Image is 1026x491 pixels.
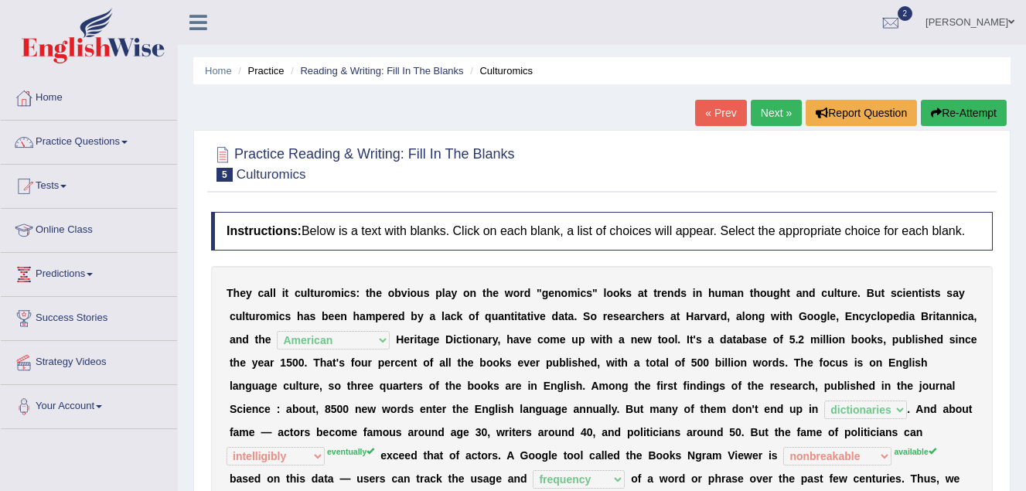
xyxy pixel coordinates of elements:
[417,333,421,346] b: t
[592,287,598,299] b: "
[451,287,457,299] b: y
[939,310,946,322] b: a
[631,310,635,322] b: r
[767,287,774,299] b: u
[445,333,453,346] b: D
[505,287,513,299] b: w
[366,287,370,299] b: t
[959,287,965,299] b: y
[486,287,493,299] b: h
[952,310,959,322] b: n
[445,287,452,299] b: a
[482,287,486,299] b: t
[414,333,418,346] b: i
[456,333,462,346] b: c
[953,287,959,299] b: a
[695,100,746,126] a: « Prev
[677,310,680,322] b: t
[513,287,520,299] b: o
[457,310,463,322] b: k
[485,310,492,322] b: q
[636,310,642,322] b: c
[470,287,477,299] b: n
[751,100,802,126] a: Next »
[674,333,677,346] b: l
[922,287,925,299] b: i
[680,287,687,299] b: s
[466,333,469,346] b: i
[285,287,289,299] b: t
[353,310,360,322] b: h
[307,287,310,299] b: l
[591,333,599,346] b: w
[931,287,935,299] b: t
[613,287,620,299] b: o
[807,310,814,322] b: o
[700,310,704,322] b: r
[462,333,466,346] b: t
[708,287,715,299] b: h
[571,333,578,346] b: u
[654,310,658,322] b: r
[715,287,722,299] b: u
[959,310,962,322] b: i
[453,333,456,346] b: i
[827,287,834,299] b: u
[670,310,677,322] b: a
[1,121,177,159] a: Practice Questions
[513,333,520,346] b: a
[466,63,533,78] li: Culturomics
[968,310,974,322] b: a
[648,310,654,322] b: e
[320,287,324,299] b: r
[638,287,644,299] b: a
[242,310,245,322] b: l
[840,287,847,299] b: u
[867,287,874,299] b: B
[517,310,521,322] b: t
[417,287,424,299] b: u
[752,310,758,322] b: n
[568,310,574,322] b: a
[325,287,332,299] b: o
[1,253,177,292] a: Predictions
[285,310,291,322] b: s
[625,287,632,299] b: s
[506,333,513,346] b: h
[388,310,392,322] b: r
[653,287,657,299] b: t
[488,333,492,346] b: r
[710,310,716,322] b: a
[667,287,674,299] b: n
[407,287,411,299] b: i
[237,167,306,182] small: Culturomics
[643,333,652,346] b: w
[270,287,273,299] b: l
[540,310,546,322] b: e
[721,287,731,299] b: m
[554,287,561,299] b: n
[211,212,993,251] h4: Below is a text with blanks. Click on each blank, a list of choices will appear. Select the appro...
[674,287,681,299] b: d
[786,310,793,322] b: h
[230,310,236,322] b: c
[329,310,335,322] b: e
[265,333,271,346] b: e
[859,310,865,322] b: c
[677,333,680,346] b: .
[686,310,694,322] b: H
[1,297,177,336] a: Success Stories
[865,310,871,322] b: y
[845,310,852,322] b: E
[411,310,418,322] b: b
[476,310,479,322] b: f
[809,287,816,299] b: d
[300,65,463,77] a: Reading & Writing: Fill In The Blanks
[227,224,302,237] b: Instructions:
[521,310,527,322] b: a
[731,287,738,299] b: a
[564,310,568,322] b: t
[424,287,430,299] b: s
[696,287,703,299] b: n
[273,287,276,299] b: l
